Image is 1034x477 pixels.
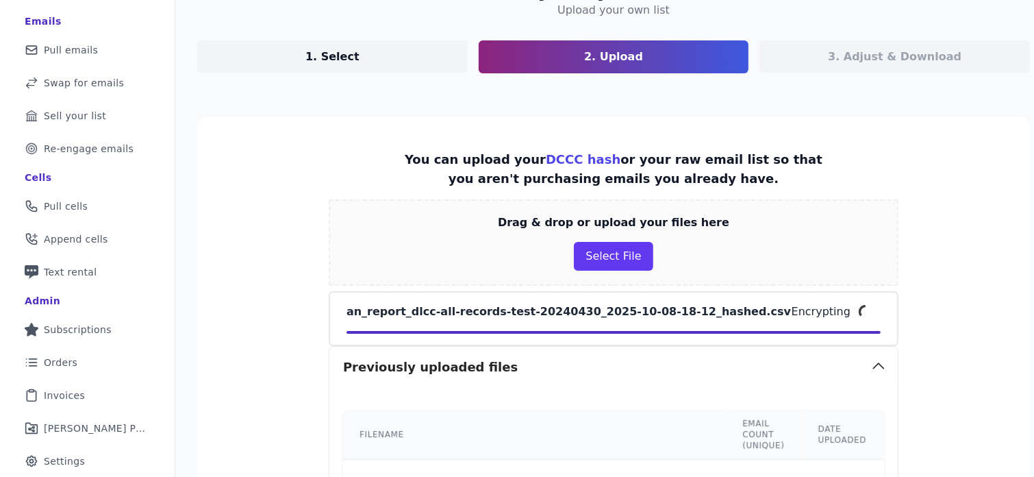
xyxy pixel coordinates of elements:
th: Date uploaded [802,410,883,460]
a: Pull emails [11,35,164,65]
button: Select File [574,242,653,271]
a: Swap for emails [11,68,164,98]
span: Invoices [44,389,85,402]
p: 2. Upload [584,49,643,65]
a: Invoices [11,380,164,411]
span: Sell your list [44,109,106,123]
a: Orders [11,347,164,378]
button: Previously uploaded files [329,347,898,388]
a: Sell your list [11,101,164,131]
p: You can upload your or your raw email list so that you aren't purchasing emails you already have. [400,150,827,188]
a: DCCC hash [546,152,620,167]
span: Text rental [44,265,97,279]
a: Pull cells [11,191,164,221]
h3: Previously uploaded files [343,358,518,377]
span: Pull emails [44,43,98,57]
th: Filename [343,410,726,460]
span: Re-engage emails [44,142,134,156]
span: Append cells [44,232,108,246]
a: [PERSON_NAME] Performance [11,413,164,443]
a: Append cells [11,224,164,254]
span: Swap for emails [44,76,124,90]
span: Orders [44,356,77,369]
a: Subscriptions [11,315,164,345]
p: 1. Select [305,49,360,65]
span: Pull cells [44,199,88,213]
p: Encrypting [792,304,850,320]
div: Emails [25,14,62,28]
a: Re-engage emails [11,134,164,164]
span: Settings [44,454,85,468]
span: [PERSON_NAME] Performance [44,421,147,435]
div: Cells [25,171,51,184]
p: Drag & drop or upload your files here [498,215,729,231]
p: 3. Adjust & Download [828,49,961,65]
span: Subscriptions [44,323,112,337]
a: 1. Select [197,40,468,73]
a: Text rental [11,257,164,287]
a: Settings [11,446,164,476]
th: Delete [883,410,950,460]
div: Admin [25,294,60,308]
a: 2. Upload [479,40,749,73]
p: an_report_dlcc-all-records-test-20240430_2025-10-08-18-12_hashed.csv [346,304,791,320]
h4: Upload your own list [557,2,670,19]
th: Email count (unique) [726,410,801,460]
